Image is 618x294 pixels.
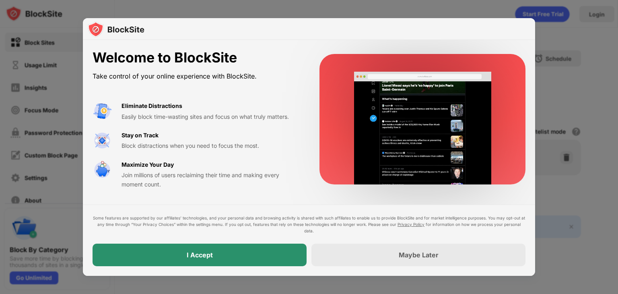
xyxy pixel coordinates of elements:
[122,160,174,169] div: Maximize Your Day
[122,131,159,140] div: Stay on Track
[399,251,439,259] div: Maybe Later
[93,160,112,180] img: value-safe-time.svg
[93,101,112,121] img: value-avoid-distractions.svg
[88,21,144,37] img: logo-blocksite.svg
[398,222,424,227] a: Privacy Policy
[122,101,182,110] div: Eliminate Distractions
[93,70,300,82] div: Take control of your online experience with BlockSite.
[122,112,300,121] div: Easily block time-wasting sites and focus on what truly matters.
[187,251,213,259] div: I Accept
[93,50,300,66] div: Welcome to BlockSite
[93,215,525,234] div: Some features are supported by our affiliates’ technologies, and your personal data and browsing ...
[93,131,112,150] img: value-focus.svg
[122,171,300,189] div: Join millions of users reclaiming their time and making every moment count.
[122,141,300,150] div: Block distractions when you need to focus the most.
